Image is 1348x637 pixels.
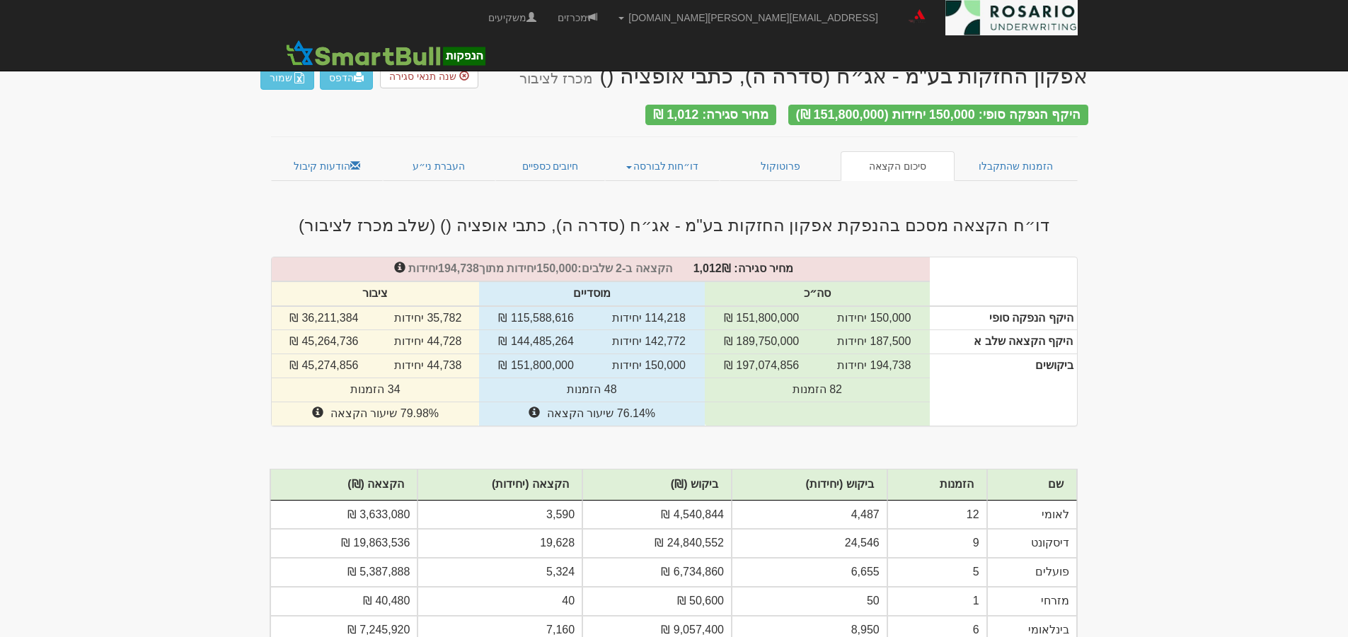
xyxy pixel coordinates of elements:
td: פועלים [987,558,1077,587]
td: 5,387,888 ₪ [270,558,418,587]
td: 9 [887,529,987,558]
strong: מחיר סגירה: [734,262,793,274]
th: הזמנות [887,469,987,501]
th: ציבור [272,281,480,306]
td: 142,772 יחידות [593,330,705,354]
td: 5,324 [417,558,582,587]
th: ביקוש (יחידות) [732,469,887,501]
th: מוסדיים [479,281,704,306]
td: 5 [887,558,987,587]
td: 79.98% שיעור הקצאה [272,402,480,425]
th: שם [987,469,1077,501]
td: 115,588,616 ₪ [479,306,593,330]
td: 24,546 [732,529,887,558]
span: 194,738 [438,262,479,274]
div: מחיר סגירה: 1,012 ₪ [645,105,776,125]
td: 197,074,856 ₪ [705,354,819,378]
td: 35,782 יחידות [376,306,479,330]
td: 6,734,860 ₪ [582,558,732,587]
td: 82 הזמנות [705,378,930,402]
button: שמור [260,66,314,90]
td: 151,800,000 ₪ [479,354,593,378]
small: מכרז לציבור [519,71,592,86]
div: היקף הנפקה סופי: 150,000 יחידות (151,800,000 ₪) [788,105,1088,125]
a: דו״חות לבורסה [605,151,720,181]
td: 24,840,552 ₪ [582,529,732,558]
span: שנה תנאי סגירה [389,71,456,82]
th: ביקוש (₪) [582,469,732,501]
td: 19,863,536 ₪ [270,529,418,558]
th: היקף הקצאה שלב א [930,330,1076,354]
td: 114,218 יחידות [593,306,705,330]
div: ₪ [265,261,938,277]
td: 19,628 [417,529,582,558]
td: 48 הזמנות [479,378,704,402]
span: 150,000 [536,262,577,274]
td: 45,274,856 ₪ [272,354,376,378]
span: הקצאה ב-2 שלבים: יחידות מתוך יחידות [408,262,672,274]
td: 44,728 יחידות [376,330,479,354]
a: פרוטוקול [720,151,841,181]
th: ביקושים [930,354,1076,426]
button: שנה תנאי סגירה [380,64,478,88]
th: סה״כ [705,281,930,306]
th: הקצאה (יחידות) [417,469,582,501]
td: 144,485,264 ₪ [479,330,593,354]
td: 40,480 ₪ [270,587,418,616]
img: excel-file-white.png [294,72,305,83]
td: 4,487 [732,501,887,530]
td: 187,500 יחידות [818,330,930,354]
td: 189,750,000 ₪ [705,330,819,354]
td: 6,655 [732,558,887,587]
td: לאומי [987,501,1077,530]
td: 4,540,844 ₪ [582,501,732,530]
a: הדפס [320,66,373,90]
td: 3,590 [417,501,582,530]
td: 1 [887,587,987,616]
td: דיסקונט [987,529,1077,558]
td: 36,211,384 ₪ [272,306,376,330]
td: 45,264,736 ₪ [272,330,376,354]
td: 44,738 יחידות [376,354,479,378]
td: 40 [417,587,582,616]
td: 150,000 יחידות [593,354,705,378]
td: 151,800,000 ₪ [705,306,819,330]
a: סיכום הקצאה [841,151,955,181]
div: אפקון החזקות בע"מ - אג״ח (סדרה ה), כתבי אופציה () [519,64,1088,88]
a: הזמנות שהתקבלו [955,151,1078,181]
th: היקף הנפקה סופי [930,306,1076,330]
td: 3,633,080 ₪ [270,501,418,530]
td: 12 [887,501,987,530]
h3: דו״ח הקצאה מסכם בהנפקת אפקון החזקות בע"מ - אג״ח (סדרה ה), כתבי אופציה () (שלב מכרז לציבור) [260,216,1088,235]
td: 194,738 יחידות [818,354,930,378]
td: מזרחי [987,587,1077,616]
td: 34 הזמנות [272,378,480,402]
th: הקצאה (₪) [270,469,418,501]
img: SmartBull Logo [282,39,490,67]
td: 50 [732,587,887,616]
a: חיובים כספיים [495,151,606,181]
a: הודעות קיבול [271,151,384,181]
span: 1,012 [693,262,722,274]
td: 76.14% שיעור הקצאה [479,402,704,425]
a: העברת ני״ע [383,151,495,181]
td: 150,000 יחידות [818,306,930,330]
td: 50,600 ₪ [582,587,732,616]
